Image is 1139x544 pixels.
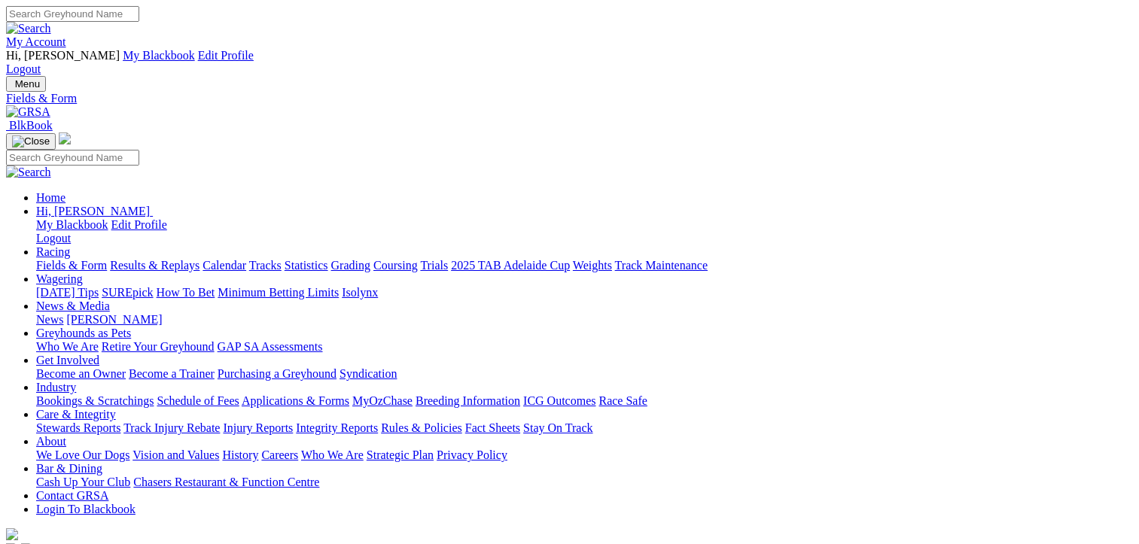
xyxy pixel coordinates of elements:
a: Retire Your Greyhound [102,340,215,353]
a: Fact Sheets [465,421,520,434]
span: BlkBook [9,119,53,132]
a: Hi, [PERSON_NAME] [36,205,153,217]
div: Industry [36,394,1133,408]
div: Get Involved [36,367,1133,381]
a: Injury Reports [223,421,293,434]
a: Race Safe [598,394,647,407]
a: My Blackbook [123,49,195,62]
a: Statistics [285,259,328,272]
img: Close [12,135,50,147]
a: News [36,313,63,326]
button: Toggle navigation [6,76,46,92]
a: BlkBook [6,119,53,132]
a: Care & Integrity [36,408,116,421]
a: MyOzChase [352,394,413,407]
a: Become a Trainer [129,367,215,380]
a: GAP SA Assessments [218,340,323,353]
button: Toggle navigation [6,133,56,150]
a: Stewards Reports [36,421,120,434]
a: [PERSON_NAME] [66,313,162,326]
a: Strategic Plan [367,448,434,461]
a: Bookings & Scratchings [36,394,154,407]
a: Syndication [340,367,397,380]
a: Applications & Forms [242,394,349,407]
img: logo-grsa-white.png [6,528,18,540]
img: logo-grsa-white.png [59,132,71,144]
a: How To Bet [157,286,215,299]
a: Purchasing a Greyhound [218,367,337,380]
a: Trials [420,259,448,272]
a: Minimum Betting Limits [218,286,339,299]
a: Isolynx [342,286,378,299]
a: Chasers Restaurant & Function Centre [133,476,319,488]
div: Bar & Dining [36,476,1133,489]
a: Edit Profile [198,49,254,62]
a: Privacy Policy [437,448,507,461]
a: Vision and Values [132,448,219,461]
div: News & Media [36,313,1133,327]
a: Grading [331,259,370,272]
a: Weights [573,259,612,272]
a: Track Injury Rebate [123,421,220,434]
a: Tracks [249,259,282,272]
a: Bar & Dining [36,462,102,475]
a: Breeding Information [416,394,520,407]
a: We Love Our Dogs [36,448,129,461]
span: Menu [15,78,40,90]
a: Calendar [203,259,246,272]
a: Home [36,191,65,204]
div: Care & Integrity [36,421,1133,435]
a: Schedule of Fees [157,394,239,407]
a: Become an Owner [36,367,126,380]
a: Track Maintenance [615,259,708,272]
a: Results & Replays [110,259,199,272]
a: Careers [261,448,298,461]
a: Contact GRSA [36,489,108,502]
a: Logout [36,232,71,245]
a: Racing [36,245,70,258]
a: Fields & Form [36,259,107,272]
a: Stay On Track [523,421,592,434]
div: Wagering [36,286,1133,299]
a: 2025 TAB Adelaide Cup [451,259,570,272]
a: Coursing [373,259,418,272]
div: About [36,448,1133,462]
a: Greyhounds as Pets [36,327,131,339]
a: Login To Blackbook [36,503,136,515]
span: Hi, [PERSON_NAME] [36,205,150,217]
a: Who We Are [301,448,364,461]
a: SUREpick [102,286,153,299]
div: Hi, [PERSON_NAME] [36,218,1133,245]
input: Search [6,6,139,22]
a: Who We Are [36,340,99,353]
a: Rules & Policies [381,421,462,434]
div: Racing [36,259,1133,272]
a: Logout [6,62,41,75]
a: Integrity Reports [296,421,378,434]
a: Edit Profile [111,218,167,231]
a: Wagering [36,272,83,285]
a: My Blackbook [36,218,108,231]
img: GRSA [6,105,50,119]
a: Cash Up Your Club [36,476,130,488]
a: About [36,435,66,448]
a: My Account [6,35,66,48]
a: History [222,448,258,461]
img: Search [6,22,51,35]
a: Industry [36,381,76,394]
a: ICG Outcomes [523,394,595,407]
a: Get Involved [36,354,99,366]
input: Search [6,150,139,166]
img: Search [6,166,51,179]
div: Greyhounds as Pets [36,340,1133,354]
a: [DATE] Tips [36,286,99,299]
span: Hi, [PERSON_NAME] [6,49,120,62]
a: Fields & Form [6,92,1133,105]
div: My Account [6,49,1133,76]
a: News & Media [36,299,110,312]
